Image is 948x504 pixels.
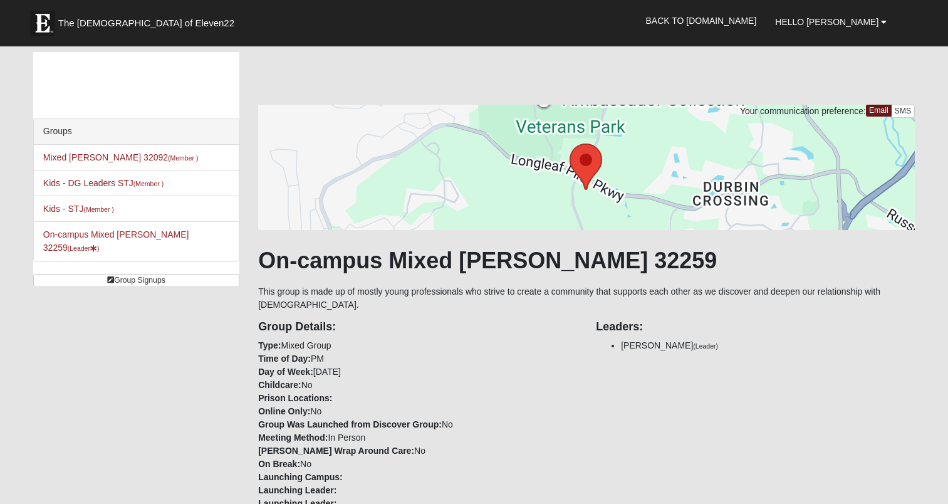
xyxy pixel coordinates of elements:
strong: Type: [258,340,281,350]
strong: On Break: [258,459,300,469]
small: (Member ) [168,154,198,162]
strong: Launching Campus: [258,472,343,482]
small: (Leader) [693,342,718,350]
strong: [PERSON_NAME] Wrap Around Care: [258,446,414,456]
strong: Online Only: [258,406,310,416]
a: SMS [891,105,915,118]
span: The [DEMOGRAPHIC_DATA] of Eleven22 [58,17,234,29]
li: [PERSON_NAME] [621,339,915,352]
small: (Leader ) [68,244,100,252]
small: (Member ) [83,206,113,213]
img: Eleven22 logo [30,11,55,36]
a: Hello [PERSON_NAME] [766,6,896,38]
small: (Member ) [133,180,164,187]
strong: Meeting Method: [258,433,328,443]
strong: Day of Week: [258,367,313,377]
a: Back to [DOMAIN_NAME] [636,5,766,36]
div: Groups [34,118,239,145]
h1: On-campus Mixed [PERSON_NAME] 32259 [258,247,915,274]
strong: Time of Day: [258,354,311,364]
strong: Childcare: [258,380,301,390]
strong: Group Was Launched from Discover Group: [258,419,442,429]
strong: Prison Locations: [258,393,332,403]
h4: Leaders: [596,320,915,334]
a: Kids - STJ(Member ) [43,204,114,214]
a: Mixed [PERSON_NAME] 32092(Member ) [43,152,199,162]
span: Your communication preference: [740,106,866,116]
a: Email [866,105,892,117]
a: On-campus Mixed [PERSON_NAME] 32259(Leader) [43,229,189,253]
a: The [DEMOGRAPHIC_DATA] of Eleven22 [24,4,274,36]
h4: Group Details: [258,320,577,334]
a: Kids - DG Leaders STJ(Member ) [43,178,164,188]
a: Group Signups [33,274,239,287]
span: Hello [PERSON_NAME] [775,17,878,27]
